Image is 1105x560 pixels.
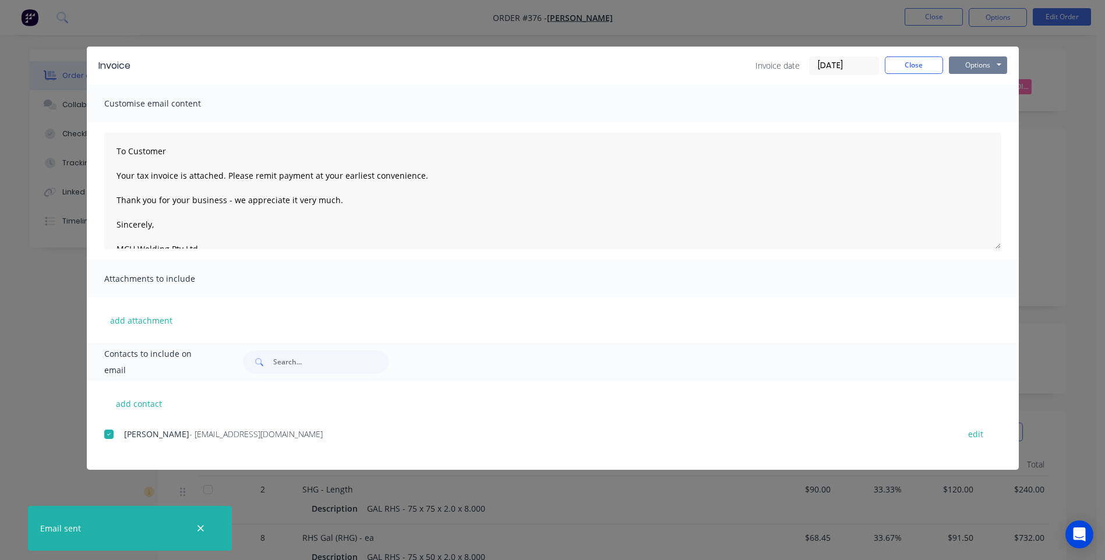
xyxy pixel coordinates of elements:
button: Close [885,56,943,74]
span: Attachments to include [104,271,232,287]
button: Options [949,56,1007,74]
div: Email sent [40,522,81,534]
textarea: To Customer Your tax invoice is attached. Please remit payment at your earliest convenience. Than... [104,133,1001,249]
div: Invoice [98,59,130,73]
span: Customise email content [104,95,232,112]
span: Invoice date [756,59,800,72]
div: Open Intercom Messenger [1065,520,1093,548]
button: add contact [104,395,174,412]
button: edit [961,426,990,442]
span: Contacts to include on email [104,346,214,378]
span: - [EMAIL_ADDRESS][DOMAIN_NAME] [189,428,323,440]
input: Search... [273,350,389,374]
button: add attachment [104,311,178,329]
span: [PERSON_NAME] [124,428,189,440]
